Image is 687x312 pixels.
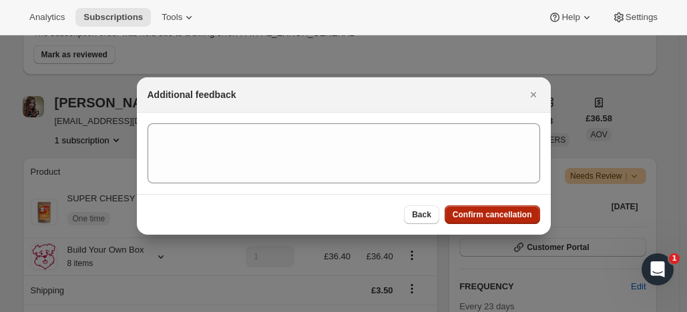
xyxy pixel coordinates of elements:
[29,12,65,23] span: Analytics
[412,209,431,220] span: Back
[83,12,143,23] span: Subscriptions
[642,253,674,285] iframe: Intercom live chat
[148,88,236,101] h2: Additional feedback
[604,8,666,27] button: Settings
[404,205,439,224] button: Back
[626,12,658,23] span: Settings
[453,209,532,220] span: Confirm cancellation
[524,85,543,104] button: Close
[561,12,580,23] span: Help
[669,253,680,264] span: 1
[75,8,151,27] button: Subscriptions
[445,205,540,224] button: Confirm cancellation
[162,12,182,23] span: Tools
[540,8,601,27] button: Help
[21,8,73,27] button: Analytics
[154,8,204,27] button: Tools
